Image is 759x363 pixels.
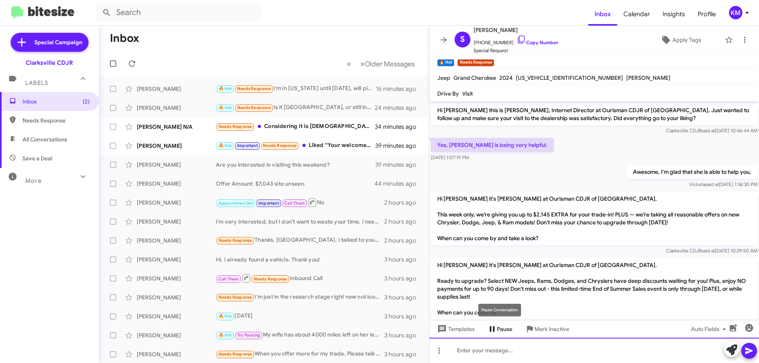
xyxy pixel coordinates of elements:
[431,103,757,125] p: Hi [PERSON_NAME] this is [PERSON_NAME], Internet Director at Ourisman CDJR of [GEOGRAPHIC_DATA]. ...
[137,104,216,112] div: [PERSON_NAME]
[137,275,216,282] div: [PERSON_NAME]
[216,161,375,169] div: Are you interested in visiting this weekend?
[384,199,423,207] div: 2 hours ago
[701,128,715,134] span: said at
[722,6,750,19] button: KM
[219,201,253,206] span: Appointment Set
[137,256,216,263] div: [PERSON_NAME]
[137,85,216,93] div: [PERSON_NAME]
[516,74,623,81] span: [US_VEHICLE_IDENTIFICATION_NUMBER]
[691,322,729,336] span: Auto Fields
[137,237,216,245] div: [PERSON_NAME]
[216,331,384,340] div: My wife has about 4000 miles left on her lease of her blazer EV and a lease is up next June. So w...
[216,180,375,188] div: Offer Amount: $7,043 site unseen.
[701,248,715,254] span: said at
[474,47,558,55] span: Special Request
[376,85,423,93] div: 16 minutes ago
[656,3,691,26] a: Insights
[462,90,473,97] span: Visit
[534,322,569,336] span: Mark Inactive
[497,322,512,336] span: Pause
[137,312,216,320] div: [PERSON_NAME]
[216,236,384,245] div: Thanks, [GEOGRAPHIC_DATA]. I talked to your sales manager [DATE]. He could not honor the deal tha...
[219,276,239,282] span: Call Them
[429,322,481,336] button: Templates
[23,135,67,143] span: All Conversations
[436,322,475,336] span: Templates
[237,333,260,338] span: Try Pausing
[627,165,757,179] p: Awesome, I'm glad that she is able to help you,
[360,59,364,69] span: »
[237,86,271,91] span: Needs Response
[219,238,252,243] span: Needs Response
[626,74,670,81] span: [PERSON_NAME]
[216,84,376,93] div: I'm in [US_STATE] until [DATE], will pick up my search [DATE].
[375,142,423,150] div: 39 minutes ago
[34,38,82,46] span: Special Campaign
[219,352,252,357] span: Needs Response
[481,322,519,336] button: Pause
[23,117,90,124] span: Needs Response
[431,192,757,245] p: Hi [PERSON_NAME] it's [PERSON_NAME] at Ourisman CDJR of [GEOGRAPHIC_DATA]. This week only, we’re ...
[705,181,719,187] span: said at
[519,322,576,336] button: Mark Inactive
[83,98,90,105] span: (2)
[640,33,721,47] button: Apply Tags
[672,33,701,47] span: Apply Tags
[23,98,90,105] span: Inbox
[384,237,423,245] div: 2 hours ago
[431,138,554,152] p: Yes, [PERSON_NAME] is being very helpful.
[431,154,469,160] span: [DATE] 1:07:19 PM
[729,6,742,19] div: KM
[216,273,384,283] div: Inbound Call
[342,56,419,72] nav: Page navigation example
[355,56,419,72] button: Next
[517,39,558,45] a: Copy Number
[375,123,423,131] div: 34 minutes ago
[384,256,423,263] div: 3 hours ago
[347,59,351,69] span: «
[384,312,423,320] div: 3 hours ago
[685,322,735,336] button: Auto Fields
[216,293,384,302] div: I'm just in the research stage right now not looking to buy till late fall
[219,124,252,129] span: Needs Response
[375,161,423,169] div: 39 minutes ago
[137,180,216,188] div: [PERSON_NAME]
[588,3,617,26] a: Inbox
[219,86,232,91] span: 🔥 Hot
[342,56,356,72] button: Previous
[25,79,48,87] span: Labels
[96,3,262,22] input: Search
[216,141,375,150] div: Liked “Your welcome. You will ask for [PERSON_NAME] when you arrive.”
[666,248,757,254] span: Clarksville CDJR [DATE] 10:29:50 AM
[666,128,757,134] span: Clarksville CDJR [DATE] 10:46:44 AM
[437,59,454,66] small: 🔥 Hot
[263,143,296,148] span: Needs Response
[216,103,375,112] div: Is it [GEOGRAPHIC_DATA], or still in [GEOGRAPHIC_DATA]?
[219,314,232,319] span: 🔥 Hot
[216,218,384,226] div: I'm very interested, but I don't want to waste your time. I need a vehicle for $15 to $20k out th...
[384,275,423,282] div: 3 hours ago
[237,143,258,148] span: Important
[137,161,216,169] div: [PERSON_NAME]
[216,350,384,359] div: When you offer more for my trade. Please talk to [PERSON_NAME] in your finance department
[11,33,89,52] a: Special Campaign
[137,293,216,301] div: [PERSON_NAME]
[460,33,465,46] span: S
[691,3,722,26] a: Profile
[384,293,423,301] div: 3 hours ago
[375,180,423,188] div: 44 minutes ago
[474,35,558,47] span: [PHONE_NUMBER]
[431,258,757,320] p: Hi [PERSON_NAME] it's [PERSON_NAME] at Ourisman CDJR of [GEOGRAPHIC_DATA]. Ready to upgrade? Sele...
[384,218,423,226] div: 2 hours ago
[137,123,216,131] div: [PERSON_NAME] N/A
[26,59,73,67] div: Clarksville CDJR
[219,105,232,110] span: 🔥 Hot
[216,312,384,321] div: [DATE]
[437,90,459,97] span: Drive By
[137,350,216,358] div: [PERSON_NAME]
[474,25,558,35] span: [PERSON_NAME]
[617,3,656,26] a: Calendar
